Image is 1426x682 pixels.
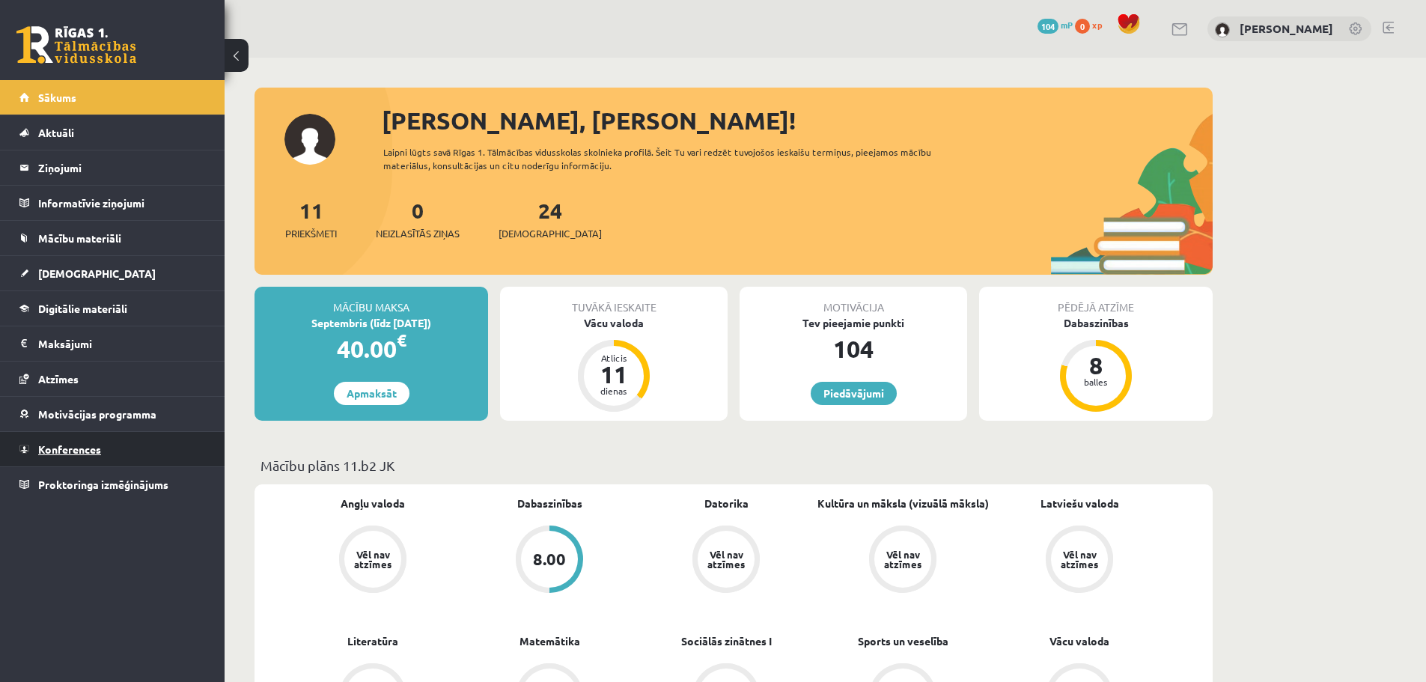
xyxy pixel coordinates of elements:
[260,455,1207,475] p: Mācību plāns 11.b2 JK
[1037,19,1073,31] a: 104 mP
[38,478,168,491] span: Proktoringa izmēģinājums
[255,331,488,367] div: 40.00
[591,353,636,362] div: Atlicis
[638,526,814,596] a: Vēl nav atzīmes
[1049,633,1109,649] a: Vācu valoda
[500,315,728,414] a: Vācu valoda Atlicis 11 dienas
[500,287,728,315] div: Tuvākā ieskaite
[38,407,156,421] span: Motivācijas programma
[811,382,897,405] a: Piedāvājumi
[882,549,924,569] div: Vēl nav atzīmes
[517,496,582,511] a: Dabaszinības
[38,302,127,315] span: Digitālie materiāli
[817,496,989,511] a: Kultūra un māksla (vizuālā māksla)
[740,315,967,331] div: Tev pieejamie punkti
[740,331,967,367] div: 104
[19,186,206,220] a: Informatīvie ziņojumi
[499,197,602,241] a: 24[DEMOGRAPHIC_DATA]
[38,372,79,386] span: Atzīmes
[19,397,206,431] a: Motivācijas programma
[705,549,747,569] div: Vēl nav atzīmes
[38,91,76,104] span: Sākums
[1215,22,1230,37] img: Markuss Orlovs
[255,315,488,331] div: Septembris (līdz [DATE])
[1037,19,1058,34] span: 104
[347,633,398,649] a: Literatūra
[19,80,206,115] a: Sākums
[376,197,460,241] a: 0Neizlasītās ziņas
[1075,19,1109,31] a: 0 xp
[19,467,206,502] a: Proktoringa izmēģinājums
[38,126,74,139] span: Aktuāli
[38,150,206,185] legend: Ziņojumi
[19,256,206,290] a: [DEMOGRAPHIC_DATA]
[1075,19,1090,34] span: 0
[704,496,749,511] a: Datorika
[1058,549,1100,569] div: Vēl nav atzīmes
[681,633,772,649] a: Sociālās zinātnes I
[499,226,602,241] span: [DEMOGRAPHIC_DATA]
[19,362,206,396] a: Atzīmes
[19,432,206,466] a: Konferences
[533,551,566,567] div: 8.00
[979,287,1213,315] div: Pēdējā atzīme
[38,186,206,220] legend: Informatīvie ziņojumi
[461,526,638,596] a: 8.00
[979,315,1213,331] div: Dabaszinības
[1240,21,1333,36] a: [PERSON_NAME]
[284,526,461,596] a: Vēl nav atzīmes
[1092,19,1102,31] span: xp
[16,26,136,64] a: Rīgas 1. Tālmācības vidusskola
[1073,353,1118,377] div: 8
[352,549,394,569] div: Vēl nav atzīmes
[397,329,406,351] span: €
[1073,377,1118,386] div: balles
[382,103,1213,138] div: [PERSON_NAME], [PERSON_NAME]!
[255,287,488,315] div: Mācību maksa
[858,633,948,649] a: Sports un veselība
[334,382,409,405] a: Apmaksāt
[38,326,206,361] legend: Maksājumi
[19,150,206,185] a: Ziņojumi
[285,197,337,241] a: 11Priekšmeti
[38,267,156,280] span: [DEMOGRAPHIC_DATA]
[1061,19,1073,31] span: mP
[19,115,206,150] a: Aktuāli
[38,442,101,456] span: Konferences
[341,496,405,511] a: Angļu valoda
[38,231,121,245] span: Mācību materiāli
[814,526,991,596] a: Vēl nav atzīmes
[19,326,206,361] a: Maksājumi
[519,633,580,649] a: Matemātika
[19,221,206,255] a: Mācību materiāli
[19,291,206,326] a: Digitālie materiāli
[376,226,460,241] span: Neizlasītās ziņas
[1040,496,1119,511] a: Latviešu valoda
[591,386,636,395] div: dienas
[740,287,967,315] div: Motivācija
[500,315,728,331] div: Vācu valoda
[979,315,1213,414] a: Dabaszinības 8 balles
[591,362,636,386] div: 11
[285,226,337,241] span: Priekšmeti
[991,526,1168,596] a: Vēl nav atzīmes
[383,145,958,172] div: Laipni lūgts savā Rīgas 1. Tālmācības vidusskolas skolnieka profilā. Šeit Tu vari redzēt tuvojošo...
